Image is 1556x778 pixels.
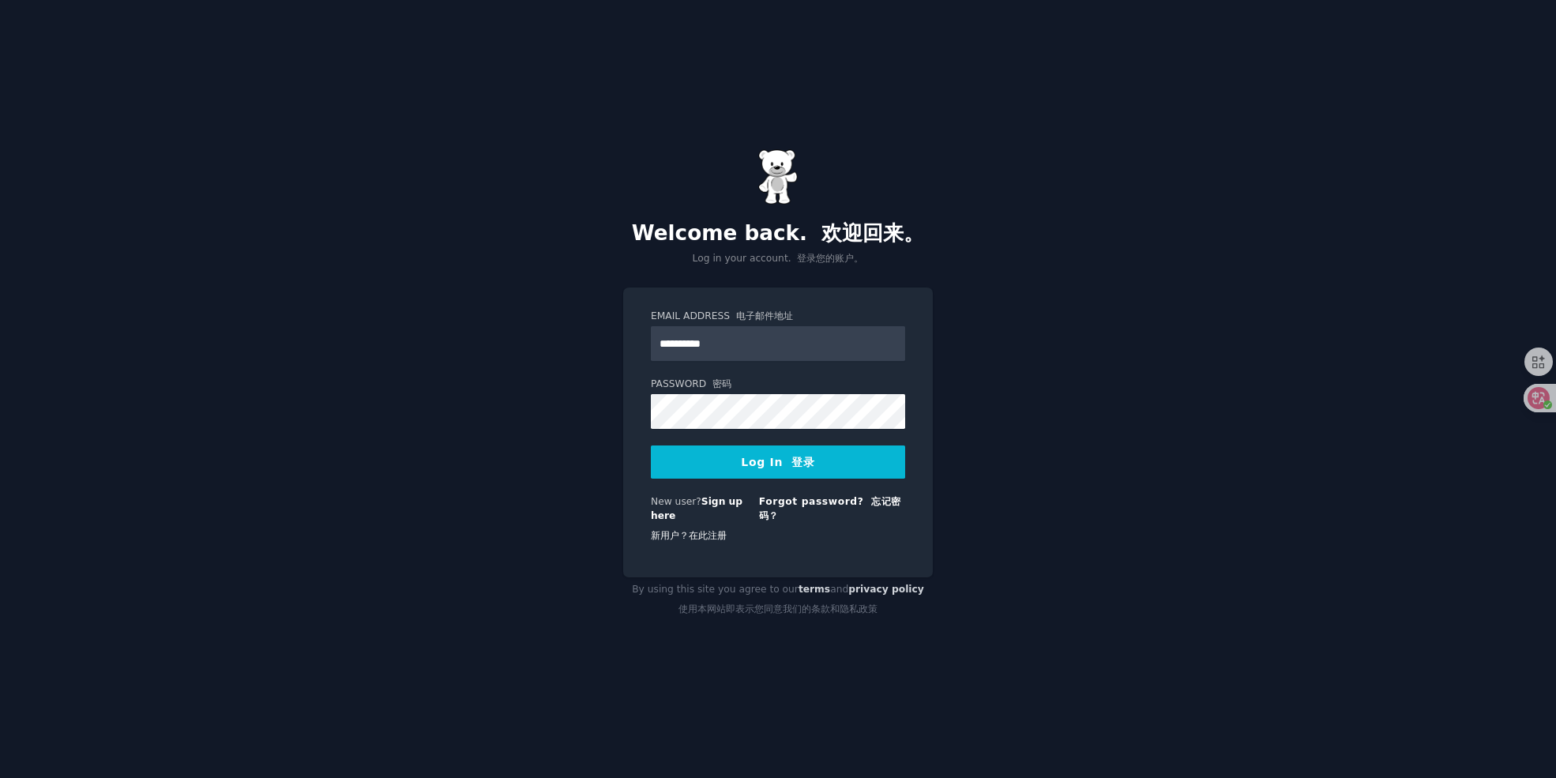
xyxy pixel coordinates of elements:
font: 忘记密码？ [759,496,901,521]
font: 密码 [712,378,731,389]
font: 新用户？在此注册 [651,530,727,541]
button: Log In 登录 [651,445,905,479]
h2: Welcome back. [623,221,933,246]
font: 登录您的账户。 [797,253,863,264]
a: privacy policy [848,584,924,595]
div: By using this site you agree to our and [623,577,933,629]
label: Password [651,378,905,392]
a: Sign up here [651,496,742,521]
label: Email Address [651,310,905,324]
font: 登录 [791,456,814,468]
a: terms [799,584,830,595]
a: Forgot password? 忘记密码？ [759,496,901,521]
img: Gummy Bear [758,149,798,205]
font: 欢迎回来。 [821,221,924,245]
p: Log in your account. [623,252,933,266]
font: 电子邮件地址 [736,310,793,321]
span: New user? [651,496,701,507]
font: 使用本网站即表示您同意我们的条款和隐私政策 [678,603,878,615]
